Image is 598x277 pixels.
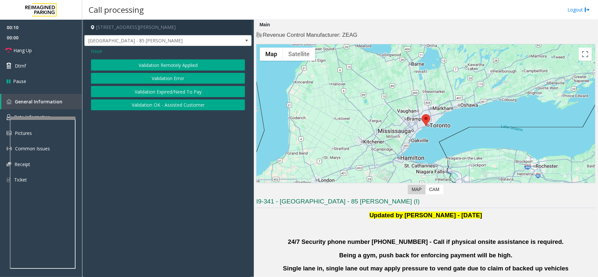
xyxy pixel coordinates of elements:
img: 'icon' [7,177,11,183]
span: Pause [13,78,26,85]
b: Single lane in, single lane out may apply pressure to vend gate due to claim of backed up vehicles [283,265,569,272]
img: 'icon' [7,114,11,120]
img: 'icon' [7,146,12,151]
h4: [STREET_ADDRESS][PERSON_NAME] [84,20,252,35]
div: Main [258,20,272,30]
b: 24/7 Security phone number [PHONE_NUMBER] - Call if physical onsite assistance is required. [288,238,564,245]
h3: I9-341 - [GEOGRAPHIC_DATA] - 85 [PERSON_NAME] (I) [256,197,595,208]
span: Issue [91,48,102,54]
img: 'icon' [7,99,11,104]
label: CAM [425,185,443,194]
b: Being a gym, push back for enforcing payment will be high. [339,252,513,259]
button: Validation OK - Assisted Customer [91,99,245,111]
a: Logout [567,6,590,13]
h3: Call processing [85,2,147,18]
button: Show street map [260,48,283,61]
span: General Information [15,98,62,105]
button: Toggle fullscreen view [579,48,592,61]
button: Validation Expired/Need To Pay [91,86,245,97]
button: Show satellite imagery [283,48,315,61]
span: Hang Up [13,47,32,54]
img: logout [585,6,590,13]
img: 'icon' [7,131,11,135]
b: Updated by [PERSON_NAME] - [DATE] [369,212,482,219]
a: General Information [1,94,82,109]
label: Map [408,185,426,194]
img: 'icon' [7,162,11,166]
div: 85 Hanna Avenue, Toronto, ON [422,114,430,126]
button: Validation Error [91,73,245,84]
span: [GEOGRAPHIC_DATA] - 85 [PERSON_NAME] [85,35,218,46]
span: Dtmf [15,62,26,69]
span: Rate Information [14,114,51,120]
h4: Revenue Control Manufacturer: ZEAG [256,31,595,39]
button: Validation Remotely Applied [91,59,245,71]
